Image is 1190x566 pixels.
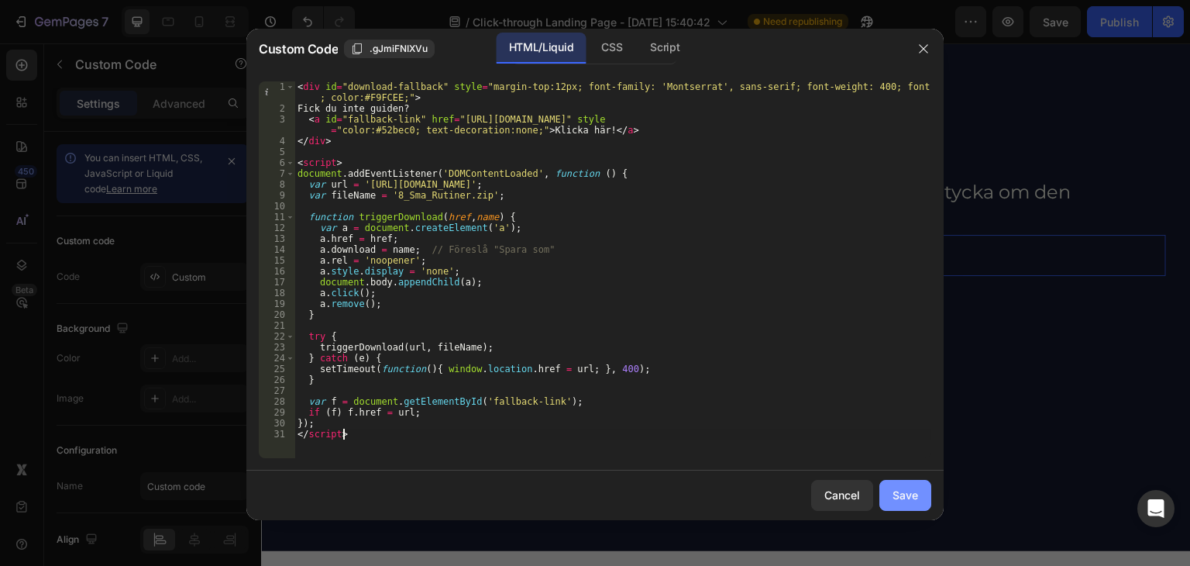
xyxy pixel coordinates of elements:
[259,353,295,364] div: 24
[12,85,917,135] h2: Rich Text Editor. Editing area: main
[259,81,295,103] div: 1
[259,233,295,244] div: 13
[259,201,295,212] div: 10
[811,480,873,511] button: Cancel
[25,204,905,220] p: Publish the page to see the content.
[259,364,295,374] div: 25
[259,179,295,190] div: 8
[259,374,295,385] div: 26
[44,170,110,184] div: Custom Code
[879,480,931,511] button: Save
[14,136,916,160] p: Din guide laddas ned automatiskt. Vi hoppas du kommer att tycka om den
[415,245,515,286] a: Okej!
[449,254,481,277] p: Okej!
[638,33,692,64] div: Script
[892,487,918,503] div: Save
[259,309,295,320] div: 20
[259,40,338,58] span: Custom Code
[259,385,295,396] div: 27
[824,487,860,503] div: Cancel
[259,157,295,168] div: 6
[14,87,916,133] p: Tack!
[259,407,295,418] div: 29
[259,212,295,223] div: 11
[259,147,295,157] div: 5
[497,33,586,64] div: HTML/Liquid
[259,320,295,331] div: 21
[259,255,295,266] div: 15
[259,114,295,136] div: 3
[344,40,435,58] button: .gJmiFNIXVu
[1137,490,1175,527] div: Open Intercom Messenger
[12,135,917,162] h2: Rich Text Editor. Editing area: main
[259,418,295,429] div: 30
[259,223,295,233] div: 12
[259,136,295,147] div: 4
[259,190,295,201] div: 9
[259,299,295,309] div: 19
[259,168,295,179] div: 7
[259,266,295,277] div: 16
[259,429,295,440] div: 31
[259,277,295,288] div: 17
[259,288,295,299] div: 18
[259,396,295,407] div: 28
[259,342,295,353] div: 23
[259,331,295,342] div: 22
[589,33,635,64] div: CSS
[259,244,295,255] div: 14
[370,42,428,56] span: .gJmiFNIXVu
[259,103,295,114] div: 2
